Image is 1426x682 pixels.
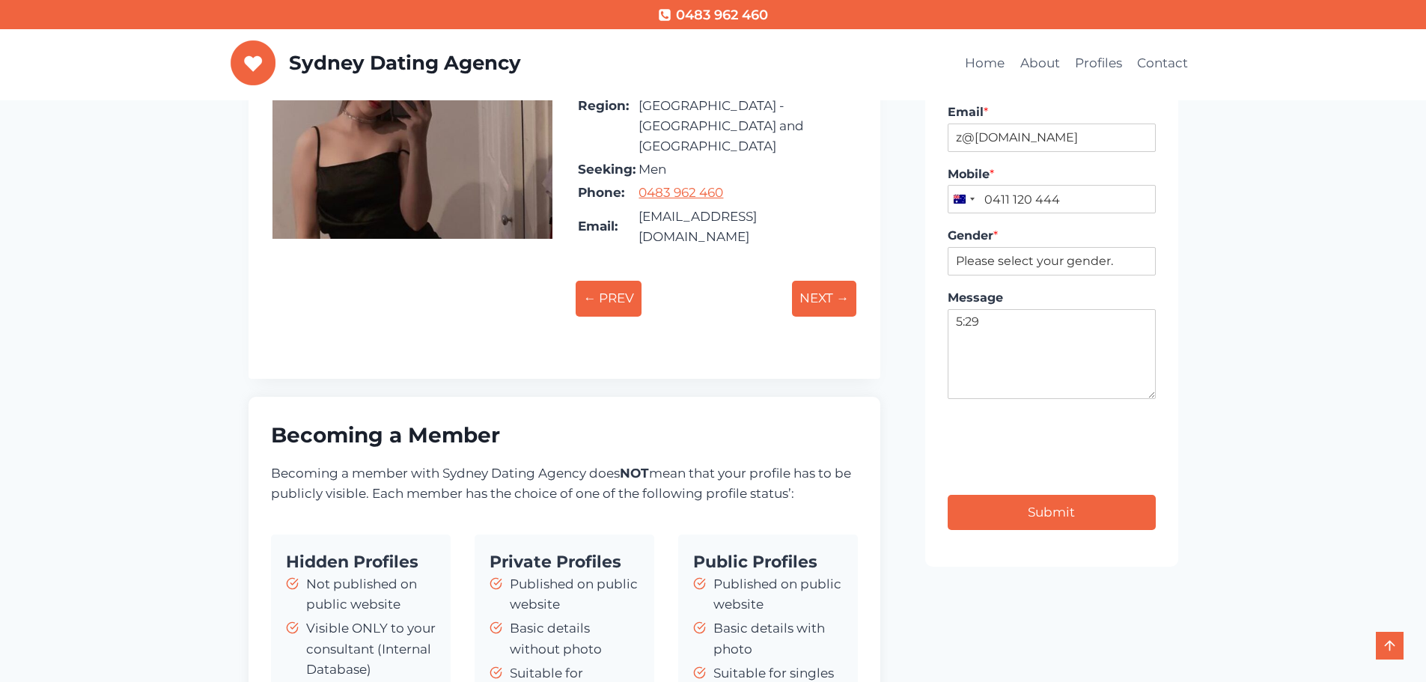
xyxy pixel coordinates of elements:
a: 0483 962 460 [658,4,767,26]
iframe: reCAPTCHA [948,414,1175,526]
h4: Hidden Profiles [286,549,436,574]
nav: Primary Navigation [957,46,1196,82]
h2: Becoming a Member [271,419,859,451]
a: NEXT → [792,268,856,329]
strong: NOT [620,466,649,481]
span: Basic details without photo [510,618,639,659]
span: Published on public website [713,574,843,615]
a: About [1012,46,1067,82]
label: Email [948,105,1156,121]
p: ← PREV [576,281,642,316]
td: Men [638,159,855,180]
p: NEXT → [792,281,856,316]
input: Mobile [948,185,1156,213]
a: ← PREV [576,268,642,329]
a: Scroll to top [1376,632,1404,660]
h4: Private Profiles [490,549,639,574]
button: Submit [948,495,1156,530]
span: Published on public website [510,574,639,615]
a: 0483 962 460 [639,185,723,200]
a: Home [957,46,1012,82]
p: Becoming a member with Sydney Dating Agency does mean that your profile has to be publicly visibl... [271,463,859,504]
strong: Email: [578,219,618,234]
p: Sydney Dating Agency [289,52,521,75]
strong: Phone: [578,185,624,200]
span: Basic details with photo [713,618,843,659]
span: 0483 962 460 [676,4,768,26]
button: Selected country [948,185,979,213]
strong: Region: [578,98,629,113]
a: Contact [1130,46,1195,82]
label: Gender [948,228,1156,244]
img: Sydney Dating Agency [231,40,276,85]
span: Not published on public website [306,574,436,615]
label: Mobile [948,167,1156,183]
a: Sydney Dating Agency [231,40,521,85]
span: Visible ONLY to your consultant (Internal Database) [306,618,436,680]
a: Profiles [1067,46,1130,82]
strong: Seeking: [578,162,636,177]
td: [GEOGRAPHIC_DATA] - [GEOGRAPHIC_DATA] and [GEOGRAPHIC_DATA] [638,95,855,158]
td: [EMAIL_ADDRESS][DOMAIN_NAME] [638,206,855,248]
label: Message [948,290,1156,306]
h4: Public Profiles [693,549,843,574]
